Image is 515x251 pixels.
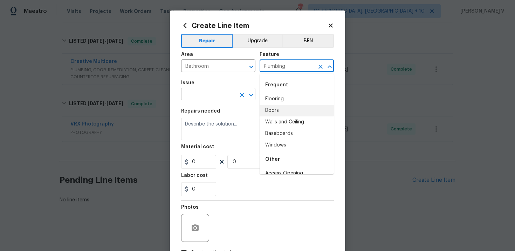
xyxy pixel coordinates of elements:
h5: Photos [181,205,199,210]
h5: Issue [181,80,194,85]
li: Windows [260,139,334,151]
li: Baseboards [260,128,334,139]
h5: Area [181,52,193,57]
li: Flooring [260,93,334,105]
button: Close [325,62,335,72]
h5: Repairs needed [181,109,220,114]
button: Upgrade [233,34,283,48]
h5: Feature [260,52,279,57]
div: Frequent [260,77,334,93]
button: Clear [237,90,247,100]
button: Clear [316,62,325,72]
h2: Create Line Item [181,22,328,29]
button: BRN [282,34,334,48]
button: Repair [181,34,233,48]
li: Access Opening [260,168,334,179]
button: Open [246,62,256,72]
h5: Material cost [181,144,214,149]
button: Open [246,90,256,100]
h5: Labor cost [181,173,208,178]
li: Doors [260,105,334,116]
li: Walls and Ceiling [260,116,334,128]
div: Other [260,151,334,168]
